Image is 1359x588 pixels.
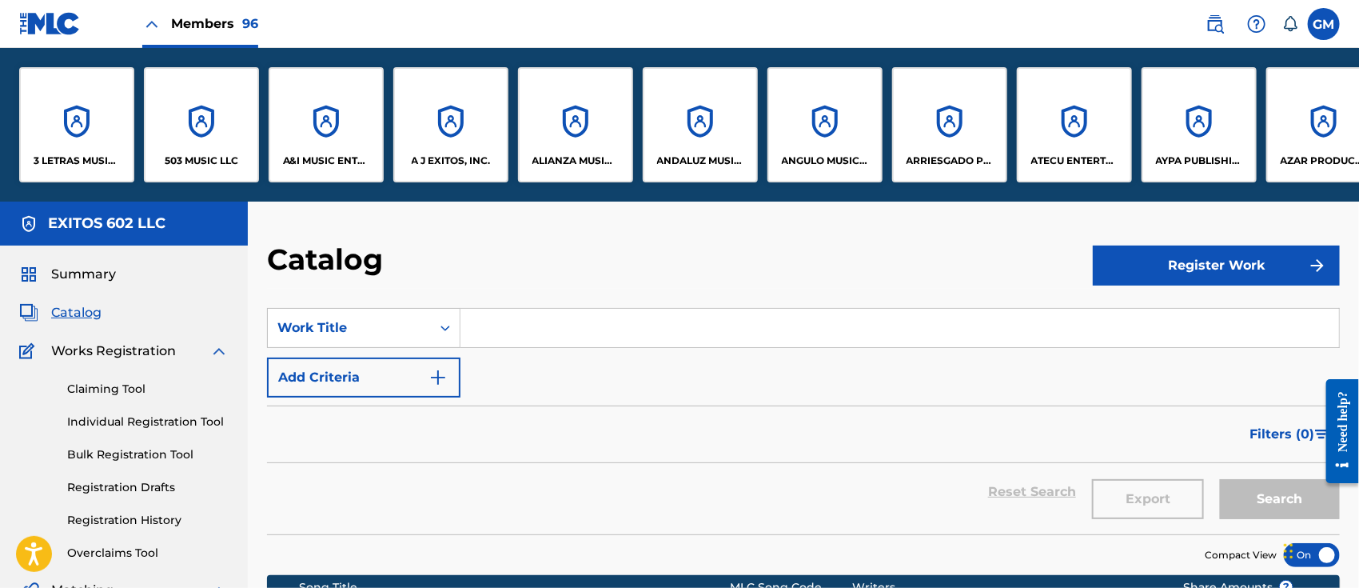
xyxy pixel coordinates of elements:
p: ALIANZA MUSIC PUBLISHING, INC [532,154,620,168]
img: Catalog [19,303,38,322]
a: Bulk Registration Tool [67,446,229,463]
a: Accounts503 MUSIC LLC [144,67,259,182]
a: AccountsA&I MUSIC ENTERTAINMENT, INC [269,67,384,182]
img: Close [142,14,161,34]
a: AccountsANDALUZ MUSIC PUBLISHING LLC [643,67,758,182]
div: Help [1241,8,1273,40]
a: SummarySummary [19,265,116,284]
span: Summary [51,265,116,284]
span: Filters ( 0 ) [1249,425,1314,444]
p: ANDALUZ MUSIC PUBLISHING LLC [657,154,744,168]
a: Public Search [1199,8,1231,40]
a: Registration Drafts [67,479,229,496]
img: Summary [19,265,38,284]
img: 9d2ae6d4665cec9f34b9.svg [428,368,448,387]
a: AccountsALIANZA MUSIC PUBLISHING, INC [518,67,633,182]
img: expand [209,342,229,361]
span: Works Registration [51,342,176,361]
p: ARRIESGADO PUBLISHING INC [907,154,994,168]
p: ANGULO MUSICA, LLC [782,154,869,168]
a: CatalogCatalog [19,303,102,322]
img: search [1206,14,1225,34]
button: Add Criteria [267,358,460,398]
a: AccountsARRIESGADO PUBLISHING INC [892,67,1007,182]
div: Notifications [1282,16,1298,32]
div: User Menu [1308,8,1340,40]
a: Accounts3 LETRAS MUSIC LLC [19,67,134,182]
img: MLC Logo [19,12,81,35]
iframe: Resource Center [1314,367,1359,496]
span: Members [171,14,258,33]
h2: Catalog [267,242,391,278]
img: Accounts [19,214,38,234]
a: Individual Registration Tool [67,414,229,430]
button: Filters (0) [1240,414,1340,454]
span: Catalog [51,303,102,322]
img: f7272a7cc735f4ea7f67.svg [1308,256,1327,275]
img: help [1247,14,1266,34]
h5: EXITOS 602 LLC [48,214,165,233]
a: Registration History [67,512,229,529]
form: Search Form [267,308,1340,534]
button: Register Work [1093,246,1340,286]
iframe: Chat Widget [1279,511,1359,588]
a: AccountsANGULO MUSICA, LLC [767,67,883,182]
p: AYPA PUBLISHING LLC [1156,154,1243,168]
a: AccountsA J EXITOS, INC. [393,67,508,182]
p: 3 LETRAS MUSIC LLC [34,154,121,168]
p: ATECU ENTERTAINMENT, LLC [1031,154,1118,168]
p: 503 MUSIC LLC [165,154,238,168]
a: AccountsATECU ENTERTAINMENT, LLC [1017,67,1132,182]
a: AccountsAYPA PUBLISHING LLC [1142,67,1257,182]
a: Overclaims Tool [67,545,229,562]
div: Work Title [277,318,421,338]
img: Works Registration [19,342,40,361]
div: Drag [1284,527,1293,575]
p: A&I MUSIC ENTERTAINMENT, INC [283,154,370,168]
p: A J EXITOS, INC. [412,154,491,168]
span: Compact View [1205,548,1277,562]
a: Claiming Tool [67,381,229,398]
span: 96 [242,16,258,31]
